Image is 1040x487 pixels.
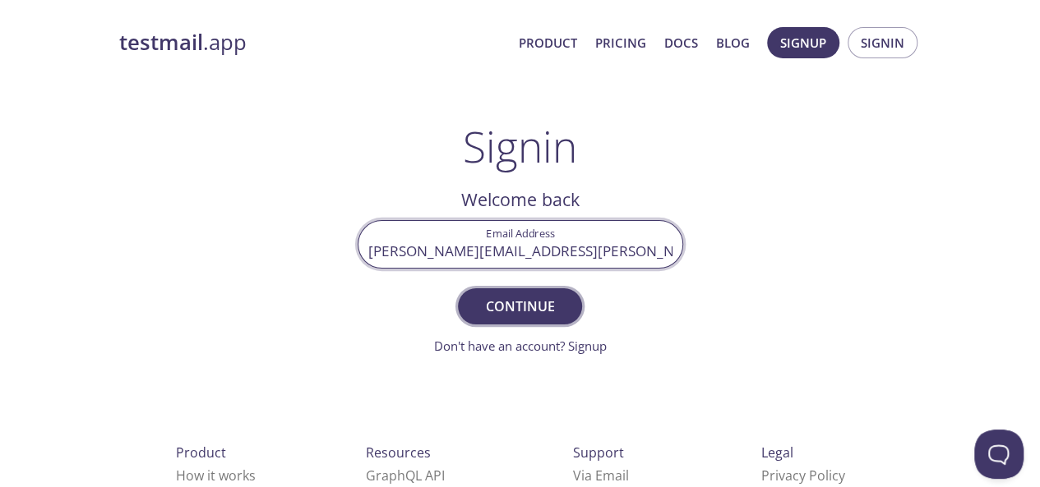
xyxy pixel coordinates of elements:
iframe: Help Scout Beacon - Open [974,430,1024,479]
h2: Welcome back [358,186,683,214]
a: testmail.app [119,29,506,57]
a: Pricing [595,32,646,53]
a: Product [519,32,577,53]
a: Privacy Policy [761,466,845,485]
h1: Signin [463,122,577,171]
button: Continue [458,288,581,324]
a: How it works [176,466,256,485]
a: GraphQL API [366,466,445,485]
span: Signin [861,32,904,53]
strong: testmail [119,28,203,57]
span: Product [176,443,226,462]
span: Resources [366,443,431,462]
span: Legal [761,443,793,462]
span: Support [573,443,624,462]
a: Blog [716,32,750,53]
button: Signin [848,27,918,58]
a: Docs [664,32,698,53]
a: Via Email [573,466,629,485]
span: Continue [476,295,563,318]
a: Don't have an account? Signup [434,338,607,354]
button: Signup [767,27,839,58]
span: Signup [780,32,826,53]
